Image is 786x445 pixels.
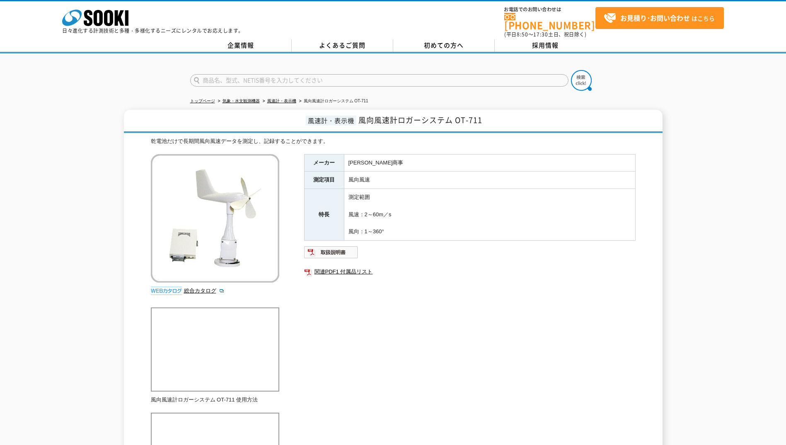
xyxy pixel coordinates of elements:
[151,396,279,404] p: 風向風速計ロガーシステム OT-711 使用方法
[304,154,344,172] th: メーカー
[604,12,715,24] span: はこちら
[495,39,596,52] a: 採用情報
[571,70,592,91] img: btn_search.png
[297,97,368,106] li: 風向風速計ロガーシステム OT-711
[267,99,296,103] a: 風速計・表示機
[151,154,279,283] img: 風向風速計ロガーシステム OT-711
[304,246,358,259] img: 取扱説明書
[151,287,182,295] img: webカタログ
[344,172,635,189] td: 風向風速
[190,74,568,87] input: 商品名、型式、NETIS番号を入力してください
[292,39,393,52] a: よくあるご質問
[504,13,595,30] a: [PHONE_NUMBER]
[504,31,586,38] span: (平日 ～ 土日、祝日除く)
[358,114,482,126] span: 風向風速計ロガーシステム OT-711
[533,31,548,38] span: 17:30
[504,7,595,12] span: お電話でのお問い合わせは
[151,137,636,146] div: 乾電池だけで長期間風向風速データを測定し、記録することができます。
[184,288,225,294] a: 総合カタログ
[304,251,358,257] a: 取扱説明書
[517,31,528,38] span: 8:50
[304,189,344,241] th: 特長
[222,99,260,103] a: 気象・水文観測機器
[304,172,344,189] th: 測定項目
[62,28,244,33] p: 日々進化する計測技術と多種・多様化するニーズにレンタルでお応えします。
[190,39,292,52] a: 企業情報
[595,7,724,29] a: お見積り･お問い合わせはこちら
[306,116,356,125] span: 風速計・表示機
[190,99,215,103] a: トップページ
[393,39,495,52] a: 初めての方へ
[304,266,636,277] a: 関連PDF1 付属品リスト
[344,189,635,241] td: 測定範囲 風速：2～60m／s 風向：1～360°
[344,154,635,172] td: [PERSON_NAME]商事
[620,13,690,23] strong: お見積り･お問い合わせ
[424,41,464,50] span: 初めての方へ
